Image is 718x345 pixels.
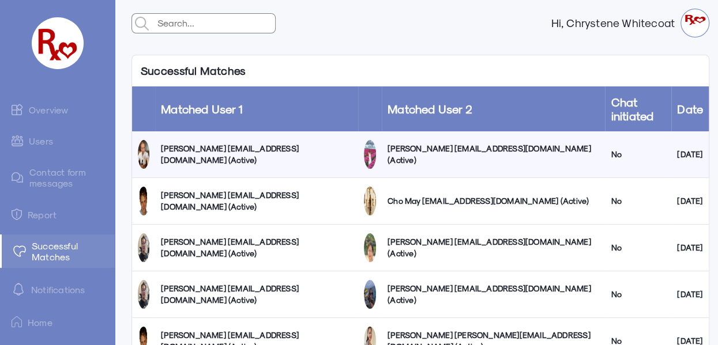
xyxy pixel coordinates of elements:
[677,102,703,116] a: Date
[388,102,472,116] a: Matched User 2
[551,17,681,29] strong: Hi, Chrystene Whitecoat
[12,208,22,220] img: admin-ic-report.svg
[364,187,376,215] img: cwalmn2rujubq7xrqhsk.jpg
[161,236,352,259] div: [PERSON_NAME] [EMAIL_ADDRESS][DOMAIN_NAME] (Active)
[611,242,666,253] div: No
[611,149,666,160] div: No
[677,242,703,253] div: [DATE]
[388,283,599,306] div: [PERSON_NAME] [EMAIL_ADDRESS][DOMAIN_NAME] (Active)
[388,143,599,166] div: [PERSON_NAME] [EMAIL_ADDRESS][DOMAIN_NAME] (Active)
[12,282,25,296] img: notification-default-white.svg
[677,289,703,300] div: [DATE]
[155,14,275,32] input: Search...
[677,149,703,160] div: [DATE]
[161,143,352,166] div: [PERSON_NAME] [EMAIL_ADDRESS][DOMAIN_NAME] (Active)
[138,280,150,309] img: pjvyvowxrvuiatxqjqef.jpg
[677,195,703,207] div: [DATE]
[12,104,23,115] img: admin-ic-overview.svg
[364,140,376,169] img: oc1hftdciyjl6tmjovtq.jpg
[161,189,352,213] div: [PERSON_NAME] [EMAIL_ADDRESS][DOMAIN_NAME] (Active)
[611,195,666,207] div: No
[138,140,150,169] img: nhkeyuls5owd4vg9meyw.png
[611,95,653,123] a: Chat initiated
[13,245,26,257] img: matched.svg
[364,233,376,262] img: gv8pigiy5nf30ywsqiso.jpg
[611,289,666,300] div: No
[364,280,376,309] img: eluwbawoynm1ob14clkd.jpg
[138,233,150,262] img: pjvyvowxrvuiatxqjqef.jpg
[161,283,352,306] div: [PERSON_NAME] [EMAIL_ADDRESS][DOMAIN_NAME] (Active)
[132,14,152,33] img: admin-search.svg
[388,236,599,259] div: [PERSON_NAME] [EMAIL_ADDRESS][DOMAIN_NAME] (Active)
[388,195,599,207] div: Cho May [EMAIL_ADDRESS][DOMAIN_NAME] (Active)
[132,55,255,86] p: Successful Matches
[161,102,243,116] a: Matched User 1
[138,187,150,215] img: r4t4hiwimrejemy3pvd2.jpg
[12,135,23,146] img: admin-ic-users.svg
[12,316,22,328] img: ic-home.png
[12,172,24,183] img: admin-ic-contact-message.svg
